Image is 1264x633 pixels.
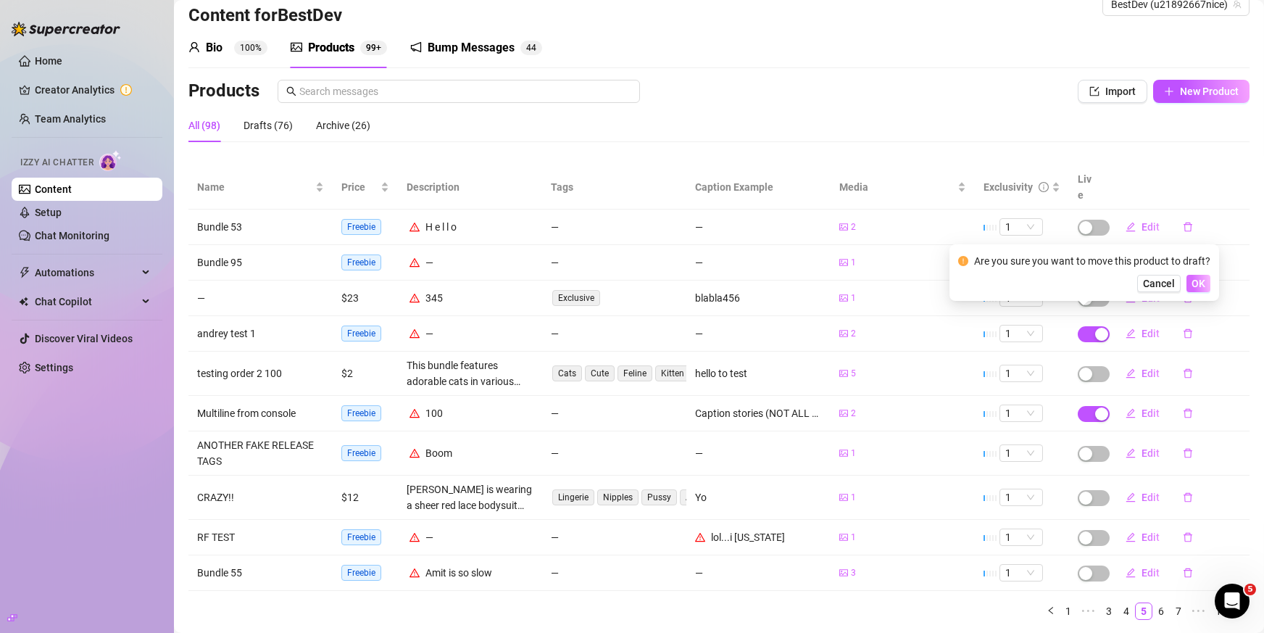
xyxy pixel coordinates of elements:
[1171,322,1205,345] button: delete
[316,117,370,133] div: Archive (26)
[1142,567,1160,579] span: Edit
[1005,219,1037,235] span: 1
[398,165,542,210] th: Description
[1126,328,1136,339] span: edit
[1187,603,1210,620] span: •••
[188,352,333,396] td: testing order 2 100
[1210,603,1232,620] li: 10
[839,568,848,577] span: picture
[409,568,420,578] span: warning
[407,357,533,389] div: This bundle features adorable cats in various cute poses. From a close-up of tiny paws and a fluf...
[35,183,72,195] a: Content
[1142,221,1160,233] span: Edit
[542,210,686,245] td: —
[520,41,542,55] sup: 44
[188,80,259,103] h3: Products
[641,489,677,505] span: Pussy
[425,219,457,235] div: H e l l o
[1047,606,1055,615] span: left
[425,405,443,421] div: 100
[1126,448,1136,458] span: edit
[188,117,220,133] div: All (98)
[188,210,333,245] td: Bundle 53
[831,165,975,210] th: Media
[409,222,420,232] span: warning
[1126,492,1136,502] span: edit
[1114,362,1171,385] button: Edit
[839,223,848,231] span: picture
[839,329,848,338] span: picture
[333,476,398,520] td: $12
[425,445,452,461] div: Boom
[1192,278,1205,289] span: OK
[1153,80,1250,103] button: New Product
[695,365,747,381] div: hello to test
[1114,442,1171,465] button: Edit
[1126,222,1136,232] span: edit
[1114,402,1171,425] button: Edit
[1069,165,1105,210] th: Live
[341,445,381,461] span: Freebie
[35,113,106,125] a: Team Analytics
[1078,80,1147,103] button: Import
[35,362,73,373] a: Settings
[531,43,536,53] span: 4
[839,449,848,458] span: picture
[585,365,615,381] span: Cute
[851,566,856,580] span: 3
[839,409,848,418] span: picture
[188,41,200,53] span: user
[552,365,582,381] span: Cats
[695,219,822,235] div: —
[1171,362,1205,385] button: delete
[1042,603,1060,620] li: Previous Page
[19,297,28,307] img: Chat Copilot
[1142,368,1160,379] span: Edit
[35,230,109,241] a: Chat Monitoring
[1042,603,1060,620] button: left
[1126,408,1136,418] span: edit
[1005,326,1037,342] span: 1
[341,219,381,235] span: Freebie
[851,407,856,421] span: 2
[1077,603,1100,620] span: •••
[409,408,420,418] span: warning
[1211,603,1231,619] a: 10
[1118,603,1134,619] a: 4
[35,290,138,313] span: Chat Copilot
[1171,402,1205,425] button: delete
[542,520,686,555] td: —
[35,207,62,218] a: Setup
[197,179,312,195] span: Name
[1171,603,1186,619] a: 7
[1171,215,1205,239] button: delete
[409,448,420,458] span: warning
[839,258,848,267] span: picture
[35,333,133,344] a: Discover Viral Videos
[1215,584,1250,618] iframe: Intercom live chat
[1114,561,1171,584] button: Edit
[1114,486,1171,509] button: Edit
[308,39,354,57] div: Products
[1135,603,1152,620] li: 5
[234,41,267,55] sup: 100%
[1114,526,1171,549] button: Edit
[188,520,333,555] td: RF TEST
[1183,568,1193,578] span: delete
[1183,222,1193,232] span: delete
[597,489,639,505] span: Nipples
[552,290,600,306] span: Exclusive
[341,565,381,581] span: Freebie
[1164,86,1174,96] span: plus
[1170,603,1187,620] li: 7
[695,255,822,270] div: —
[188,555,333,591] td: Bundle 55
[425,290,443,306] div: 345
[1105,86,1136,97] span: Import
[711,529,785,545] div: lol...i [US_STATE]
[341,326,381,342] span: Freebie
[1142,407,1160,419] span: Edit
[839,179,955,195] span: Media
[7,613,17,623] span: build
[1077,603,1100,620] li: Previous 5 Pages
